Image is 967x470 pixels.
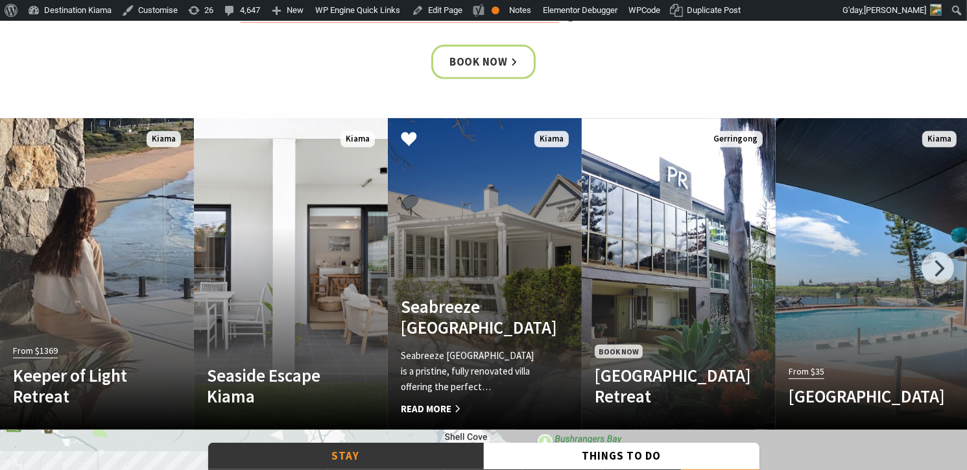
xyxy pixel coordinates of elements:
span: Kiama [922,131,957,147]
h4: Seabreeze [GEOGRAPHIC_DATA] [401,296,540,338]
h4: [GEOGRAPHIC_DATA] Retreat [595,365,734,407]
span: Book Now [595,345,643,358]
span: [PERSON_NAME] [864,5,926,15]
p: Seabreeze [GEOGRAPHIC_DATA] is a pristine, fully renovated villa offering the perfect… [401,348,540,395]
h4: Keeper of Light Retreat [13,365,152,407]
span: Read More [401,401,540,417]
button: Click to Favourite Seabreeze Luxury Beach House [388,118,430,162]
h4: [GEOGRAPHIC_DATA] [789,386,927,406]
a: Book Now [GEOGRAPHIC_DATA] Retreat Gerringong [582,118,776,430]
span: From $35 [789,364,824,379]
button: Stay [208,443,484,469]
span: Kiama [147,131,181,147]
h4: Seaside Escape Kiama [207,365,346,407]
span: Kiama [534,131,569,147]
span: From $1369 [13,343,58,358]
span: Kiama [340,131,375,147]
a: Another Image Used Seabreeze [GEOGRAPHIC_DATA] Seabreeze [GEOGRAPHIC_DATA] is a pristine, fully r... [388,118,582,430]
a: Book your accommodation in [GEOGRAPHIC_DATA] [241,4,559,23]
a: Book now [431,45,536,79]
button: Things To Do [484,443,759,469]
span: Gerringong [708,131,763,147]
a: Another Image Used Seaside Escape Kiama Kiama [194,118,388,430]
div: OK [492,6,499,14]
